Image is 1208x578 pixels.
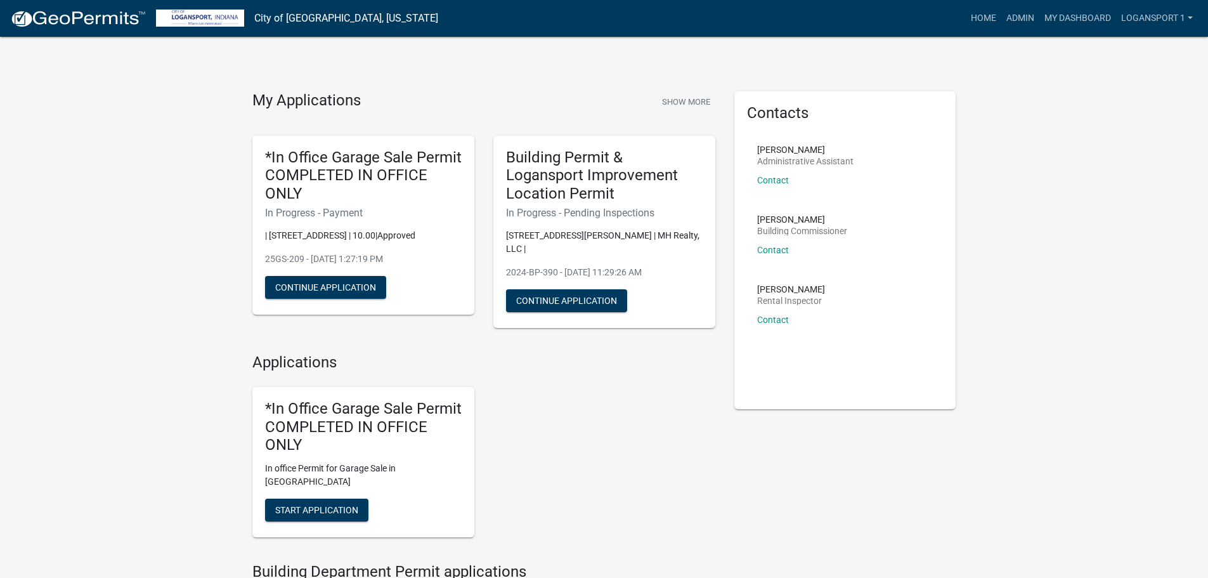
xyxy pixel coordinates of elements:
h5: *In Office Garage Sale Permit COMPLETED IN OFFICE ONLY [265,148,462,203]
h5: Contacts [747,104,944,122]
h5: Building Permit & Logansport Improvement Location Permit [506,148,703,203]
h4: Applications [252,353,715,372]
p: Administrative Assistant [757,157,854,166]
h6: In Progress - Payment [265,207,462,219]
a: Contact [757,315,789,325]
p: | [STREET_ADDRESS] | 10.00|Approved [265,229,462,242]
button: Show More [657,91,715,112]
p: [STREET_ADDRESS][PERSON_NAME] | MH Realty, LLC | [506,229,703,256]
p: In office Permit for Garage Sale in [GEOGRAPHIC_DATA] [265,462,462,489]
button: Continue Application [265,276,386,299]
img: City of Logansport, Indiana [156,10,244,27]
a: My Dashboard [1039,6,1116,30]
h4: My Applications [252,91,361,110]
a: Contact [757,175,789,185]
p: [PERSON_NAME] [757,145,854,154]
a: Admin [1001,6,1039,30]
button: Start Application [265,499,368,522]
p: 25GS-209 - [DATE] 1:27:19 PM [265,253,462,266]
p: Rental Inspector [757,296,825,305]
p: [PERSON_NAME] [757,285,825,294]
a: Contact [757,245,789,255]
h5: *In Office Garage Sale Permit COMPLETED IN OFFICE ONLY [265,400,462,454]
a: Home [966,6,1001,30]
p: Building Commissioner [757,227,847,235]
a: Logansport 1 [1116,6,1198,30]
span: Start Application [275,505,358,515]
a: City of [GEOGRAPHIC_DATA], [US_STATE] [254,8,438,29]
p: 2024-BP-390 - [DATE] 11:29:26 AM [506,266,703,279]
p: [PERSON_NAME] [757,215,847,224]
button: Continue Application [506,289,627,312]
h6: In Progress - Pending Inspections [506,207,703,219]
